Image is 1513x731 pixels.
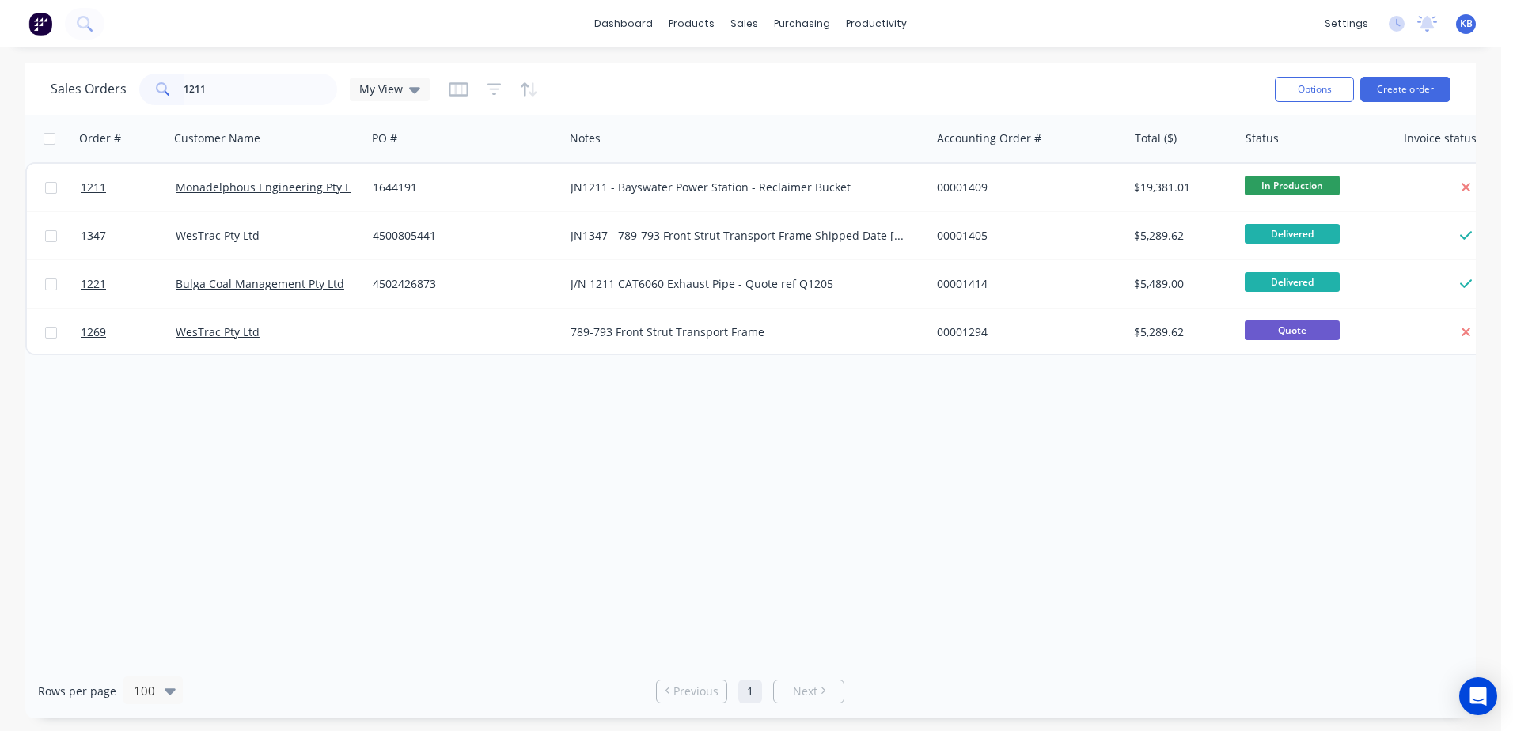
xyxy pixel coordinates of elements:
a: 1269 [81,309,176,356]
a: Next page [774,684,844,699]
ul: Pagination [650,680,851,703]
input: Search... [184,74,338,105]
div: 00001414 [937,276,1113,292]
span: Quote [1245,320,1340,340]
a: Page 1 is your current page [738,680,762,703]
div: 4500805441 [373,228,548,244]
div: Notes [570,131,601,146]
div: settings [1317,12,1376,36]
a: Previous page [657,684,726,699]
div: productivity [838,12,915,36]
span: 1269 [81,324,106,340]
div: JN1211 - Bayswater Power Station - Reclaimer Bucket [571,180,907,195]
div: $5,489.00 [1134,276,1227,292]
span: 1347 [81,228,106,244]
div: purchasing [766,12,838,36]
div: J/N 1211 CAT6060 Exhaust Pipe - Quote ref Q1205 [571,276,907,292]
div: 789-793 Front Strut Transport Frame [571,324,907,340]
div: $19,381.01 [1134,180,1227,195]
div: Invoice status [1404,131,1477,146]
div: 4502426873 [373,276,548,292]
span: Previous [673,684,719,699]
a: 1221 [81,260,176,308]
span: In Production [1245,176,1340,195]
div: $5,289.62 [1134,228,1227,244]
div: PO # [372,131,397,146]
button: Options [1275,77,1354,102]
div: Accounting Order # [937,131,1041,146]
img: Factory [28,12,52,36]
a: WesTrac Pty Ltd [176,324,260,339]
div: Open Intercom Messenger [1459,677,1497,715]
button: Create order [1360,77,1450,102]
div: Status [1246,131,1279,146]
a: Monadelphous Engineering Pty Ltd [176,180,362,195]
div: sales [722,12,766,36]
span: KB [1460,17,1473,31]
div: JN1347 - 789-793 Front Strut Transport Frame Shipped Date [DATE] Maitland Transport [571,228,907,244]
h1: Sales Orders [51,81,127,97]
span: Rows per page [38,684,116,699]
div: 00001405 [937,228,1113,244]
span: My View [359,81,403,97]
div: products [661,12,722,36]
span: Next [793,684,817,699]
span: Delivered [1245,272,1340,292]
div: 1644191 [373,180,548,195]
div: 00001294 [937,324,1113,340]
span: 1211 [81,180,106,195]
a: 1347 [81,212,176,259]
a: 1211 [81,164,176,211]
div: $5,289.62 [1134,324,1227,340]
span: 1221 [81,276,106,292]
div: Customer Name [174,131,260,146]
span: Delivered [1245,224,1340,244]
div: Total ($) [1135,131,1177,146]
a: dashboard [586,12,661,36]
div: 00001409 [937,180,1113,195]
a: WesTrac Pty Ltd [176,228,260,243]
a: Bulga Coal Management Pty Ltd [176,276,344,291]
div: Order # [79,131,121,146]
